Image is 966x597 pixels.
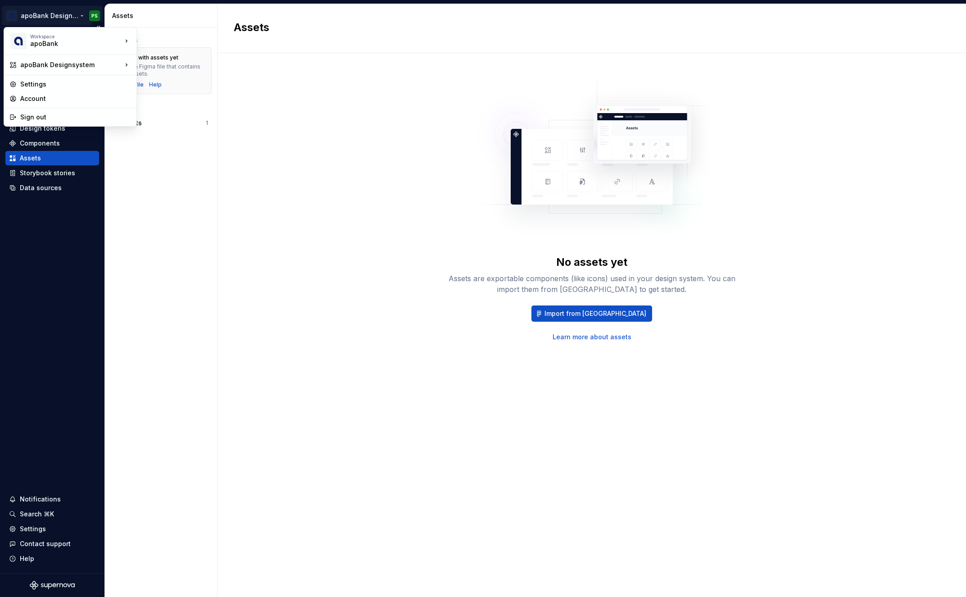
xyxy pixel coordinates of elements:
div: Workspace [30,34,122,39]
div: apoBank [30,39,107,48]
div: apoBank Designsystem [20,60,122,69]
div: Account [20,94,131,103]
div: Sign out [20,113,131,122]
div: Settings [20,80,131,89]
img: e2a5b078-0b6a-41b7-8989-d7f554be194d.png [10,33,27,49]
